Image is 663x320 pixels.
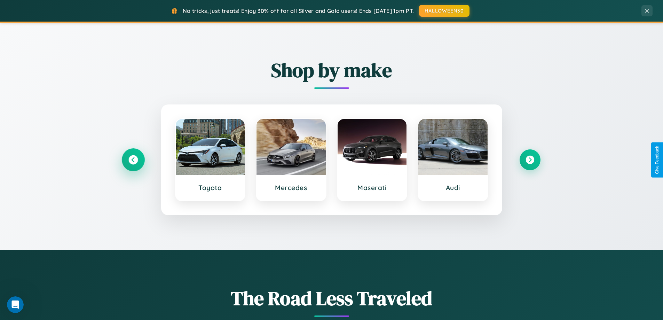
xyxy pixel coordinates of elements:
h2: Shop by make [123,57,540,84]
h3: Maserati [345,184,400,192]
span: No tricks, just treats! Enjoy 30% off for all Silver and Gold users! Ends [DATE] 1pm PT. [183,7,414,14]
button: HALLOWEEN30 [419,5,469,17]
h3: Mercedes [263,184,319,192]
h3: Audi [425,184,481,192]
h3: Toyota [183,184,238,192]
iframe: Intercom live chat [7,296,24,313]
h1: The Road Less Traveled [123,285,540,312]
div: Give Feedback [655,146,660,174]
